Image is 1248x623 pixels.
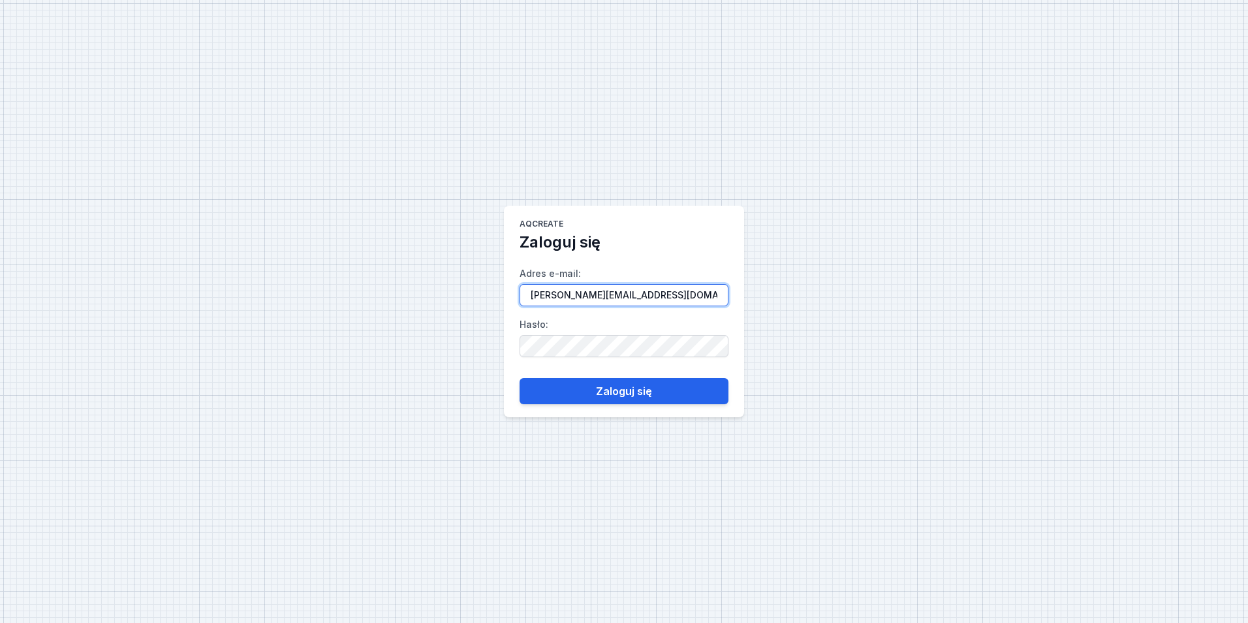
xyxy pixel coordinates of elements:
[520,335,728,357] input: Hasło:
[520,314,728,357] label: Hasło :
[520,284,728,306] input: Adres e-mail:
[520,263,728,306] label: Adres e-mail :
[520,378,728,404] button: Zaloguj się
[520,219,563,232] h1: AQcreate
[520,232,601,253] h2: Zaloguj się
